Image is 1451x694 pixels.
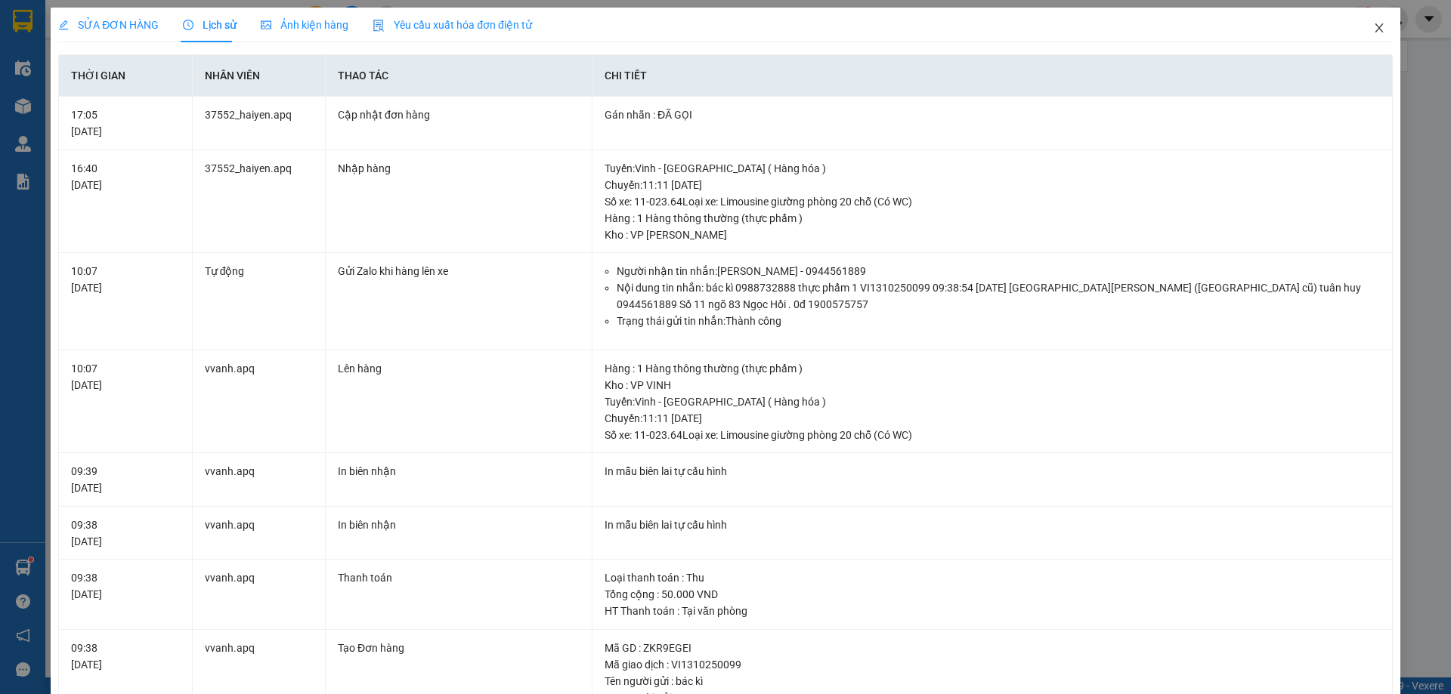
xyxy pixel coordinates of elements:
[71,263,179,296] div: 10:07 [DATE]
[193,507,326,560] td: vvanh.apq
[193,253,326,350] td: Tự động
[183,20,193,30] span: clock-circle
[71,360,179,393] div: 10:07 [DATE]
[373,20,385,32] img: icon
[605,393,1380,443] div: Tuyến : Vinh - [GEOGRAPHIC_DATA] ( Hàng hóa ) Chuyến: 11:11 [DATE] Số xe: 11-023.64 Loại xe: Limo...
[193,350,326,454] td: vvanh.apq
[605,227,1380,243] div: Kho : VP [PERSON_NAME]
[373,19,532,31] span: Yêu cầu xuất hóa đơn điện tử
[193,453,326,507] td: vvanh.apq
[193,55,326,97] th: Nhân viên
[617,313,1380,329] li: Trạng thái gửi tin nhắn: Thành công
[592,55,1393,97] th: Chi tiết
[605,603,1380,619] div: HT Thanh toán : Tại văn phòng
[261,20,271,30] span: picture
[326,55,592,97] th: Thao tác
[617,263,1380,279] li: Người nhận tin nhắn: [PERSON_NAME] - 0944561889
[605,569,1380,586] div: Loại thanh toán : Thu
[617,279,1380,313] li: Nội dung tin nhắn: bác kì 0988732888 thực phẩm 1 VI1310250099 09:38:54 [DATE] [GEOGRAPHIC_DATA][P...
[71,569,179,603] div: 09:38 [DATE]
[193,97,326,150] td: 37552_haiyen.apq
[338,106,580,123] div: Cập nhật đơn hàng
[183,19,237,31] span: Lịch sử
[1358,8,1400,50] button: Close
[58,19,159,31] span: SỬA ĐƠN HÀNG
[605,673,1380,689] div: Tên người gửi : bác kì
[338,640,580,656] div: Tạo Đơn hàng
[338,463,580,480] div: In biên nhận
[605,656,1380,673] div: Mã giao dịch : VI1310250099
[71,106,179,140] div: 17:05 [DATE]
[338,360,580,377] div: Lên hàng
[338,569,580,586] div: Thanh toán
[71,640,179,673] div: 09:38 [DATE]
[58,20,69,30] span: edit
[71,463,179,496] div: 09:39 [DATE]
[59,55,192,97] th: Thời gian
[71,160,179,193] div: 16:40 [DATE]
[1373,22,1385,34] span: close
[605,517,1380,533] div: In mẫu biên lai tự cấu hình
[605,377,1380,393] div: Kho : VP VINH
[605,360,1380,377] div: Hàng : 1 Hàng thông thường (thực phẩm )
[261,19,348,31] span: Ảnh kiện hàng
[338,263,580,279] div: Gửi Zalo khi hàng lên xe
[605,160,1380,210] div: Tuyến : Vinh - [GEOGRAPHIC_DATA] ( Hàng hóa ) Chuyến: 11:11 [DATE] Số xe: 11-023.64 Loại xe: Limo...
[338,517,580,533] div: In biên nhận
[193,560,326,630] td: vvanh.apq
[605,106,1380,123] div: Gán nhãn : ĐÃ GỌI
[605,463,1380,480] div: In mẫu biên lai tự cấu hình
[605,210,1380,227] div: Hàng : 1 Hàng thông thường (thực phẩm )
[338,160,580,177] div: Nhập hàng
[193,150,326,254] td: 37552_haiyen.apq
[71,517,179,550] div: 09:38 [DATE]
[605,586,1380,603] div: Tổng cộng : 50.000 VND
[605,640,1380,656] div: Mã GD : ZKR9EGEI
